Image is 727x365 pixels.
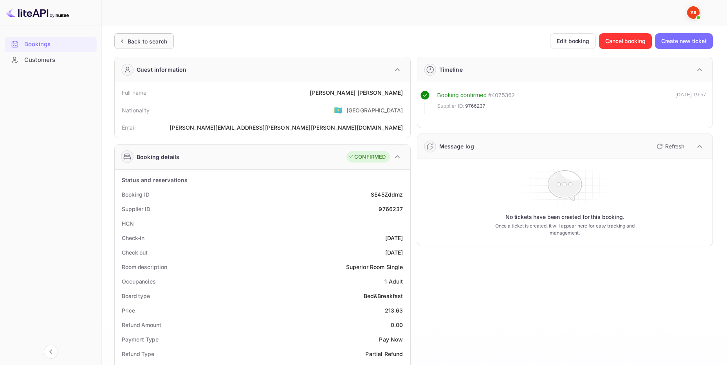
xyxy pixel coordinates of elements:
[385,306,403,314] div: 213.63
[24,56,93,65] div: Customers
[364,292,403,300] div: Bed&Breakfast
[5,52,97,68] div: Customers
[5,37,97,51] a: Bookings
[122,335,159,343] div: Payment Type
[122,106,150,114] div: Nationality
[24,40,93,49] div: Bookings
[122,190,150,199] div: Booking ID
[122,123,135,132] div: Email
[122,219,134,228] div: HCN
[687,6,700,19] img: Yandex Support
[122,89,146,97] div: Full name
[348,153,386,161] div: CONFIRMED
[385,234,403,242] div: [DATE]
[122,306,135,314] div: Price
[137,65,187,74] div: Guest information
[170,123,403,132] div: [PERSON_NAME][EMAIL_ADDRESS][PERSON_NAME][PERSON_NAME][DOMAIN_NAME]
[439,142,474,150] div: Message log
[488,91,515,100] div: # 4075362
[437,91,487,100] div: Booking confirmed
[44,345,58,359] button: Collapse navigation
[365,350,403,358] div: Partial Refund
[122,176,188,184] div: Status and reservations
[437,102,465,110] span: Supplier ID:
[346,263,403,271] div: Superior Room Single
[385,248,403,257] div: [DATE]
[310,89,403,97] div: [PERSON_NAME] [PERSON_NAME]
[122,263,167,271] div: Room description
[122,248,148,257] div: Check out
[122,205,150,213] div: Supplier ID
[655,33,713,49] button: Create new ticket
[599,33,652,49] button: Cancel booking
[371,190,403,199] div: SE45Zddmz
[485,222,644,237] p: Once a ticket is created, it will appear here for easy tracking and management.
[439,65,463,74] div: Timeline
[550,33,596,49] button: Edit booking
[6,6,69,19] img: LiteAPI logo
[665,142,684,150] p: Refresh
[675,91,706,114] div: [DATE] 19:57
[137,153,179,161] div: Booking details
[122,277,156,285] div: Occupancies
[379,335,403,343] div: Pay Now
[505,213,624,221] p: No tickets have been created for this booking.
[122,292,150,300] div: Board type
[128,37,167,45] div: Back to search
[122,234,144,242] div: Check-in
[465,102,485,110] span: 9766237
[5,52,97,67] a: Customers
[5,37,97,52] div: Bookings
[652,140,687,153] button: Refresh
[346,106,403,114] div: [GEOGRAPHIC_DATA]
[384,277,403,285] div: 1 Adult
[122,350,154,358] div: Refund Type
[122,321,161,329] div: Refund Amount
[379,205,403,213] div: 9766237
[391,321,403,329] div: 0.00
[334,103,343,117] span: United States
